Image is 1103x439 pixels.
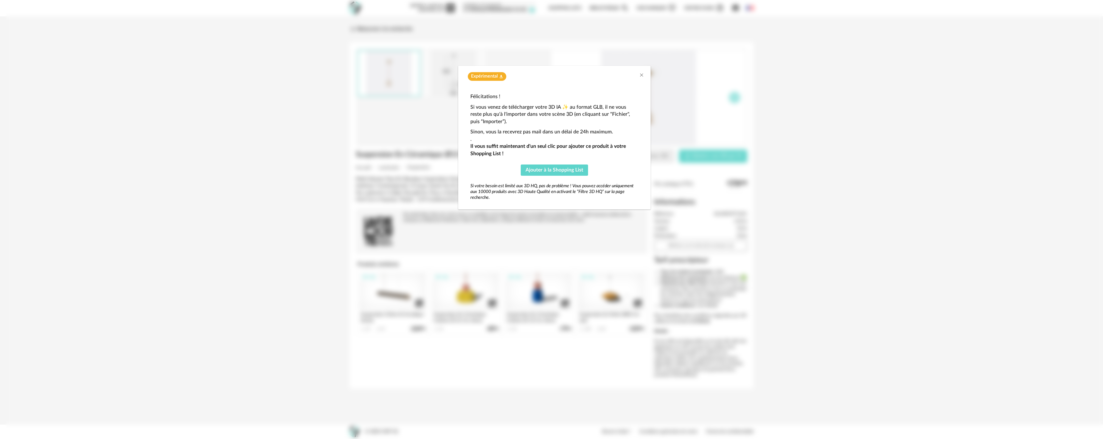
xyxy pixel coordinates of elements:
span: Flask icon [499,73,503,80]
button: Close [639,72,644,79]
span: Expérimental [471,73,498,80]
button: Ajouter à la Shopping List [521,165,588,176]
span: Ajouter à la Shopping List [526,167,583,173]
strong: Il vous suffit maintenant d'un seul clic pour ajouter ce produit à votre Shopping List ! [470,144,626,156]
p: Sinon, vous la recevrez pas mail dans un délai de 24h maximum. . [470,128,638,157]
p: Félicitations ! [470,93,638,100]
p: Si vous venez de télécharger votre 3D IA ✨ au format GLB, il ne vous reste plus qu'à l'importer d... [470,104,638,125]
em: Si votre besoin est limité aux 3D HQ, pas de problème ! Vous pouvez accéder uniquement aux 10000 ... [470,184,634,200]
div: dialog [458,66,651,209]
